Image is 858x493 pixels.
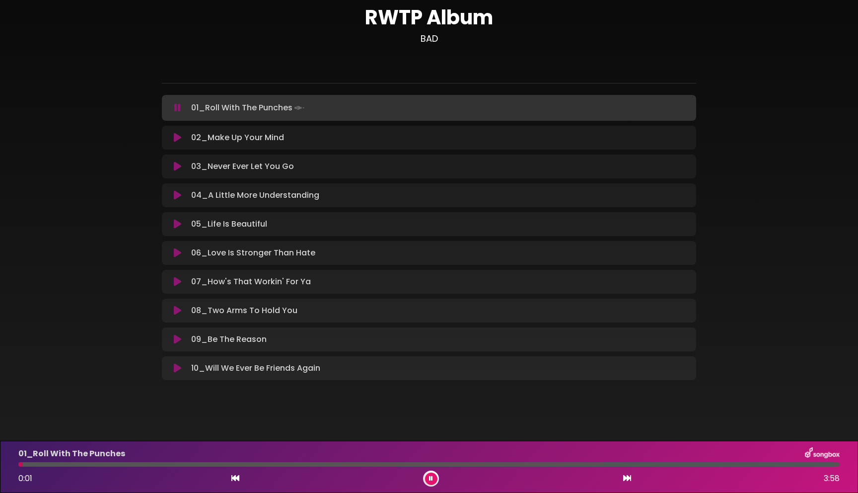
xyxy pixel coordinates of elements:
[162,33,696,44] h3: BAD
[191,218,267,230] p: 05_Life Is Beautiful
[191,305,297,317] p: 08_Two Arms To Hold You
[191,101,306,115] p: 01_Roll With The Punches
[191,333,267,345] p: 09_Be The Reason
[191,189,319,201] p: 04_A Little More Understanding
[191,161,294,172] p: 03_Never Ever Let You Go
[292,101,306,115] img: waveform4.gif
[191,362,320,374] p: 10_Will We Ever Be Friends Again
[191,247,315,259] p: 06_Love Is Stronger Than Hate
[191,132,284,144] p: 02_Make Up Your Mind
[191,276,311,288] p: 07_How's That Workin' For Ya
[162,5,696,29] h1: RWTP Album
